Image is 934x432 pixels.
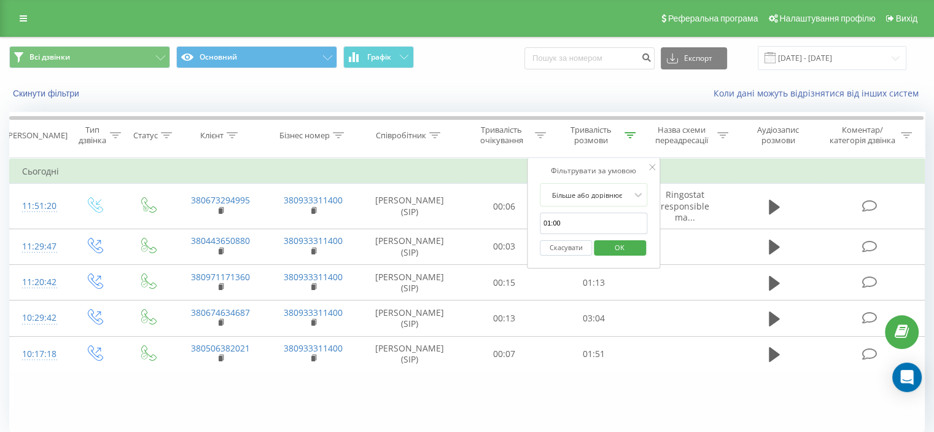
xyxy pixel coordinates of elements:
[896,14,917,23] span: Вихід
[10,159,925,184] td: Сьогодні
[29,52,70,62] span: Всі дзвінки
[460,184,549,229] td: 00:06
[284,235,343,246] a: 380933311400
[460,336,549,372] td: 00:07
[826,125,898,146] div: Коментар/категорія дзвінка
[650,125,714,146] div: Назва схеми переадресації
[279,130,330,141] div: Бізнес номер
[6,130,68,141] div: [PERSON_NAME]
[343,46,414,68] button: Графік
[668,14,758,23] span: Реферальна програма
[540,165,648,177] div: Фільтрувати за умовою
[360,300,460,336] td: [PERSON_NAME] (SIP)
[460,229,549,264] td: 00:03
[360,336,460,372] td: [PERSON_NAME] (SIP)
[779,14,875,23] span: Налаштування профілю
[594,240,646,256] button: OK
[9,88,85,99] button: Скинути фільтри
[549,265,638,300] td: 01:13
[176,46,337,68] button: Основний
[77,125,106,146] div: Тип дзвінка
[22,194,55,218] div: 11:51:20
[742,125,814,146] div: Аудіозапис розмови
[360,229,460,264] td: [PERSON_NAME] (SIP)
[460,265,549,300] td: 00:15
[191,307,250,318] a: 380674634687
[284,342,343,354] a: 380933311400
[367,53,391,61] span: Графік
[191,342,250,354] a: 380506382021
[549,336,638,372] td: 01:51
[360,184,460,229] td: [PERSON_NAME] (SIP)
[540,213,648,234] input: 00:00
[133,130,158,141] div: Статус
[471,125,532,146] div: Тривалість очікування
[9,46,170,68] button: Всі дзвінки
[460,300,549,336] td: 00:13
[602,238,637,257] span: OK
[284,194,343,206] a: 380933311400
[191,271,250,283] a: 380971171360
[22,306,55,330] div: 10:29:42
[661,47,727,69] button: Експорт
[714,87,925,99] a: Коли дані можуть відрізнятися вiд інших систем
[191,194,250,206] a: 380673294995
[376,130,426,141] div: Співробітник
[22,342,55,366] div: 10:17:18
[22,235,55,259] div: 11:29:47
[540,240,592,256] button: Скасувати
[191,235,250,246] a: 380443650880
[22,270,55,294] div: 11:20:42
[892,363,922,392] div: Open Intercom Messenger
[661,189,709,222] span: Ringostat responsible ma...
[284,307,343,318] a: 380933311400
[360,265,460,300] td: [PERSON_NAME] (SIP)
[284,271,343,283] a: 380933311400
[560,125,621,146] div: Тривалість розмови
[200,130,224,141] div: Клієнт
[524,47,655,69] input: Пошук за номером
[549,300,638,336] td: 03:04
